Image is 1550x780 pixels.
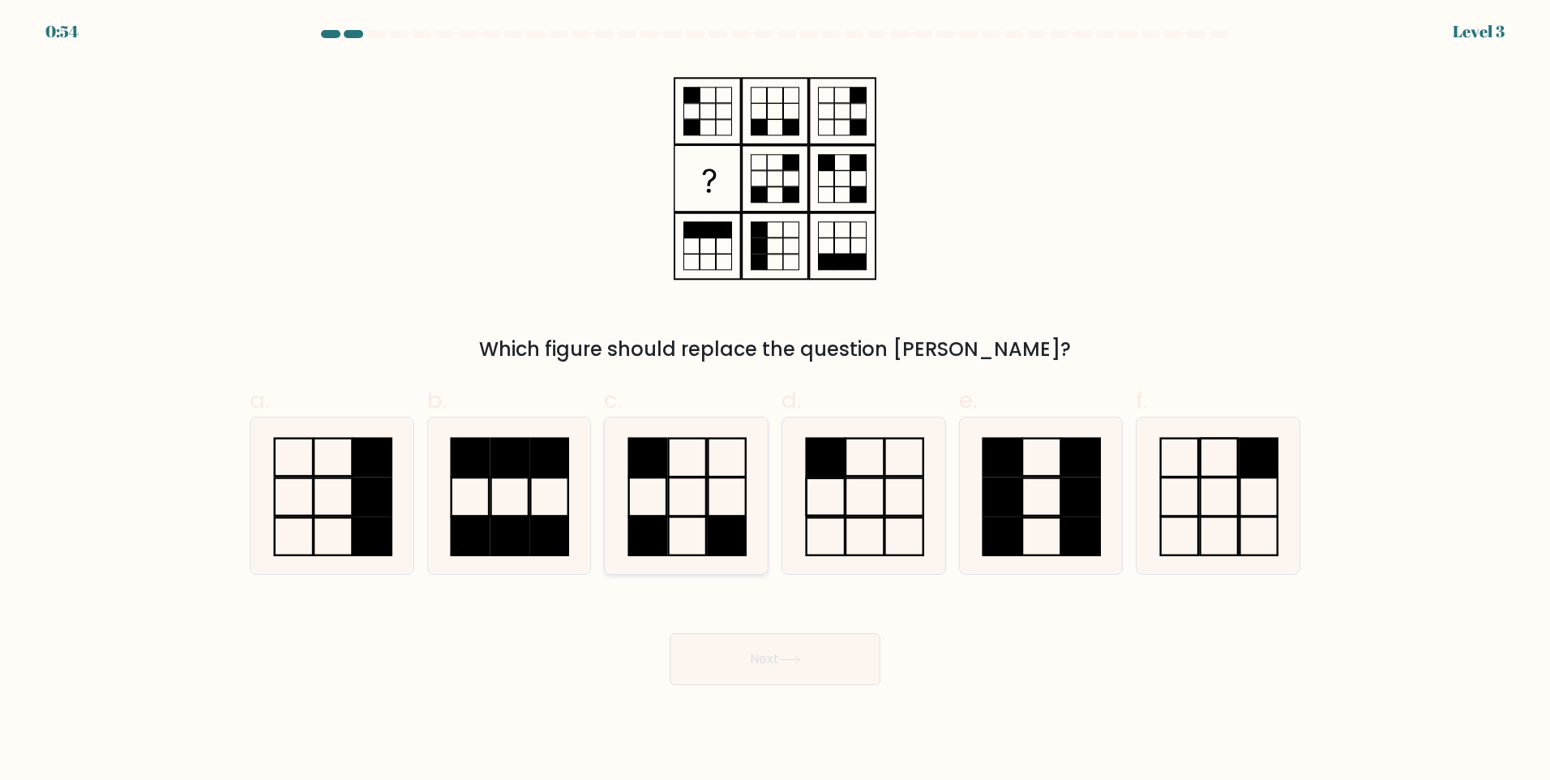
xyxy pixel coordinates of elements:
div: Level 3 [1453,19,1505,44]
button: Next [670,633,880,685]
span: b. [427,384,447,416]
span: d. [781,384,801,416]
span: f. [1136,384,1147,416]
span: e. [959,384,977,416]
div: Which figure should replace the question [PERSON_NAME]? [259,335,1291,364]
span: c. [604,384,622,416]
span: a. [250,384,269,416]
div: 0:54 [45,19,79,44]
